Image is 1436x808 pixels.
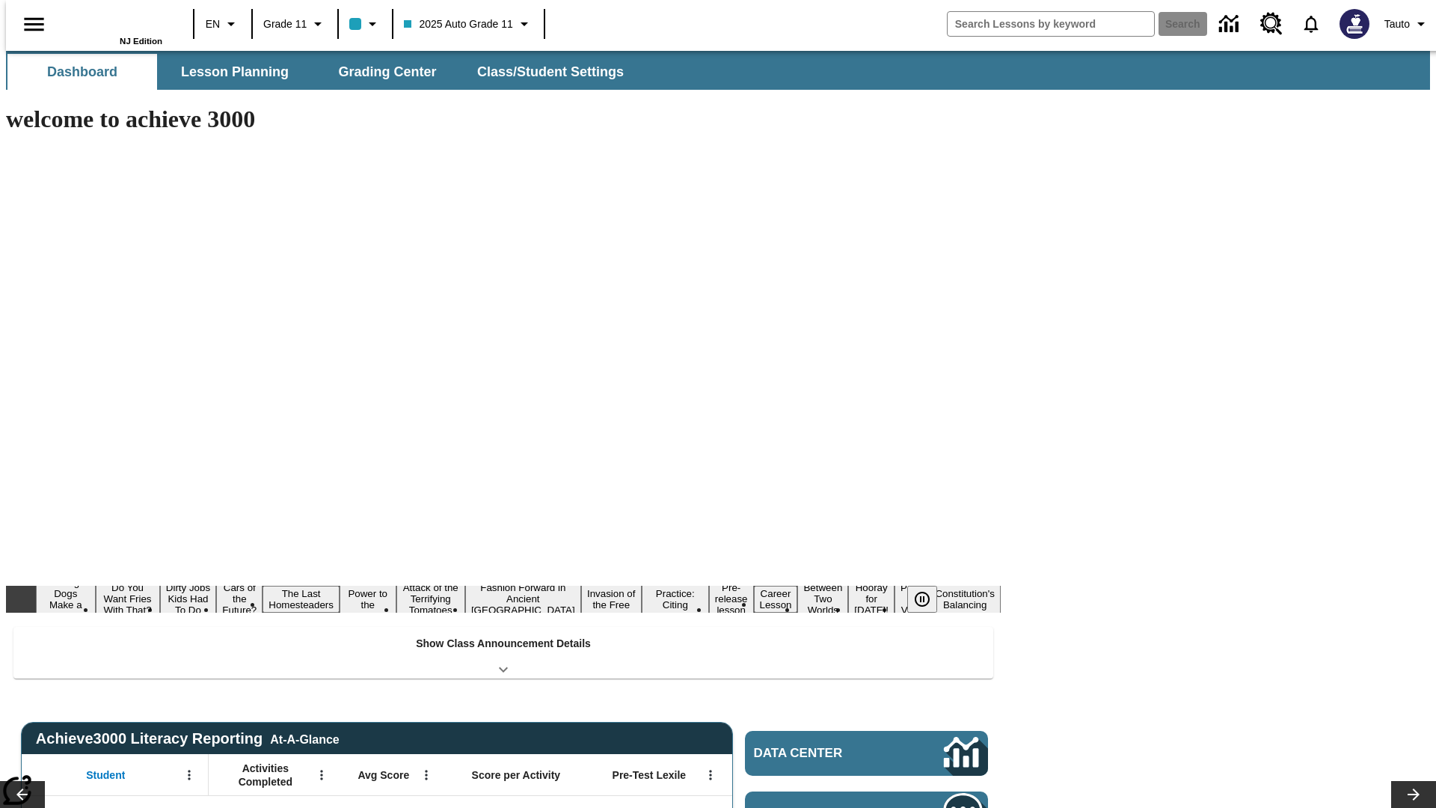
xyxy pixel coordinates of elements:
span: 2025 Auto Grade 11 [404,16,512,32]
span: Lesson Planning [181,64,289,81]
button: Dashboard [7,54,157,90]
span: Dashboard [47,64,117,81]
button: Class/Student Settings [465,54,636,90]
button: Slide 6 Solar Power to the People [340,575,396,624]
button: Slide 4 Cars of the Future? [216,580,263,618]
button: Open Menu [415,764,438,786]
button: Slide 8 Fashion Forward in Ancient Rome [465,580,581,618]
div: Pause [907,586,952,613]
button: Open side menu [12,2,56,46]
span: EN [206,16,220,32]
button: Class color is light blue. Change class color [343,10,387,37]
span: Pre-Test Lexile [613,768,687,782]
span: Score per Activity [472,768,561,782]
button: Slide 7 Attack of the Terrifying Tomatoes [396,580,465,618]
span: Tauto [1384,16,1410,32]
span: Data Center [754,746,894,761]
button: Slide 2 Do You Want Fries With That? [96,580,160,618]
button: Slide 14 Hooray for Constitution Day! [848,580,895,618]
button: Lesson Planning [160,54,310,90]
button: Slide 11 Pre-release lesson [709,580,754,618]
span: Student [86,768,125,782]
input: search field [948,12,1154,36]
div: SubNavbar [6,54,637,90]
span: Activities Completed [216,762,315,789]
span: Class/Student Settings [477,64,624,81]
button: Slide 3 Dirty Jobs Kids Had To Do [160,580,217,618]
a: Resource Center, Will open in new tab [1251,4,1292,44]
button: Class: 2025 Auto Grade 11, Select your class [398,10,538,37]
span: Grading Center [338,64,436,81]
a: Home [65,7,162,37]
a: Data Center [745,731,988,776]
h1: welcome to achieve 3000 [6,105,1001,133]
span: Avg Score [358,768,409,782]
button: Slide 16 The Constitution's Balancing Act [929,575,1001,624]
a: Notifications [1292,4,1331,43]
div: At-A-Glance [270,730,339,747]
button: Grading Center [313,54,462,90]
button: Grade: Grade 11, Select a grade [257,10,333,37]
button: Lesson carousel, Next [1391,781,1436,808]
div: Home [65,5,162,46]
button: Slide 15 Point of View [895,580,929,618]
button: Slide 5 The Last Homesteaders [263,586,340,613]
button: Slide 1 Diving Dogs Make a Splash [36,575,96,624]
span: NJ Edition [120,37,162,46]
button: Language: EN, Select a language [199,10,247,37]
button: Pause [907,586,937,613]
button: Slide 12 Career Lesson [754,586,798,613]
button: Select a new avatar [1331,4,1378,43]
span: Grade 11 [263,16,307,32]
p: Show Class Announcement Details [416,636,591,652]
div: Show Class Announcement Details [13,627,993,679]
a: Data Center [1210,4,1251,45]
button: Slide 10 Mixed Practice: Citing Evidence [642,575,709,624]
button: Open Menu [699,764,722,786]
img: Avatar [1340,9,1369,39]
span: Achieve3000 Literacy Reporting [36,730,340,747]
button: Open Menu [178,764,200,786]
button: Slide 9 The Invasion of the Free CD [581,575,642,624]
button: Open Menu [310,764,333,786]
button: Profile/Settings [1378,10,1436,37]
button: Slide 13 Between Two Worlds [797,580,848,618]
div: SubNavbar [6,51,1430,90]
